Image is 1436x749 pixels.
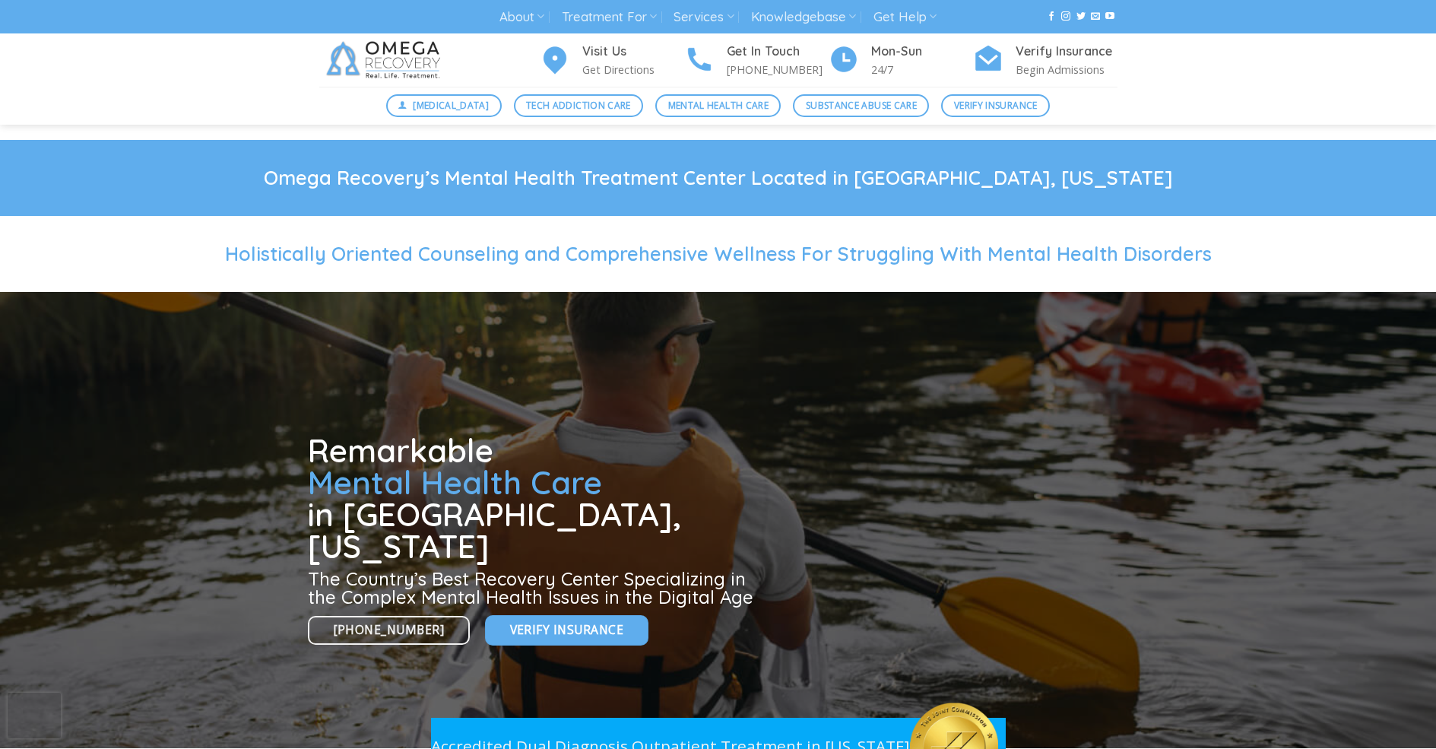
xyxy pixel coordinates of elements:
[684,42,829,79] a: Get In Touch [PHONE_NUMBER]
[873,3,937,31] a: Get Help
[727,61,829,78] p: [PHONE_NUMBER]
[308,435,759,563] h1: Remarkable in [GEOGRAPHIC_DATA], [US_STATE]
[386,94,502,117] a: [MEDICAL_DATA]
[727,42,829,62] h4: Get In Touch
[225,242,1212,265] span: Holistically Oriented Counseling and Comprehensive Wellness For Struggling With Mental Health Dis...
[655,94,781,117] a: Mental Health Care
[319,33,452,87] img: Omega Recovery
[871,42,973,62] h4: Mon-Sun
[668,98,769,113] span: Mental Health Care
[1076,11,1086,22] a: Follow on Twitter
[499,3,544,31] a: About
[540,42,684,79] a: Visit Us Get Directions
[1105,11,1114,22] a: Follow on YouTube
[308,616,471,646] a: [PHONE_NUMBER]
[334,620,445,640] span: [PHONE_NUMBER]
[582,42,684,62] h4: Visit Us
[941,94,1050,117] a: Verify Insurance
[308,570,759,606] h3: The Country’s Best Recovery Center Specializing in the Complex Mental Health Issues in the Digita...
[510,620,623,640] span: Verify Insurance
[674,3,734,31] a: Services
[806,98,917,113] span: Substance Abuse Care
[514,94,644,117] a: Tech Addiction Care
[1091,11,1100,22] a: Send us an email
[1061,11,1070,22] a: Follow on Instagram
[793,94,929,117] a: Substance Abuse Care
[308,462,602,503] span: Mental Health Care
[954,98,1038,113] span: Verify Insurance
[1016,61,1117,78] p: Begin Admissions
[1047,11,1056,22] a: Follow on Facebook
[1016,42,1117,62] h4: Verify Insurance
[582,61,684,78] p: Get Directions
[871,61,973,78] p: 24/7
[751,3,856,31] a: Knowledgebase
[8,693,61,738] iframe: reCAPTCHA
[973,42,1117,79] a: Verify Insurance Begin Admissions
[562,3,657,31] a: Treatment For
[413,98,489,113] span: [MEDICAL_DATA]
[485,615,648,645] a: Verify Insurance
[526,98,631,113] span: Tech Addiction Care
